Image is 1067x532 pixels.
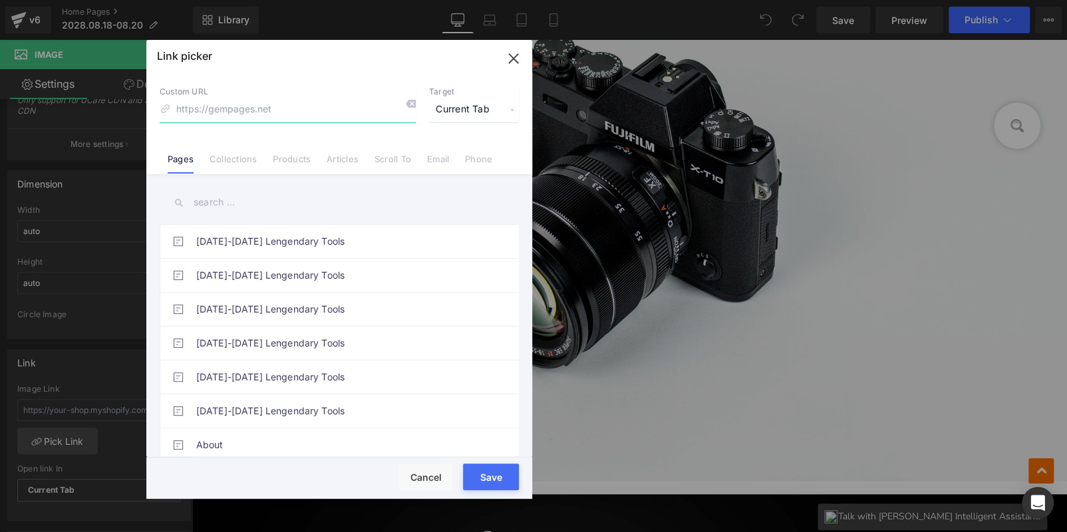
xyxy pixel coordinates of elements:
a: Products [273,154,311,174]
a: Collections [210,154,257,174]
div: Open Intercom Messenger [1022,487,1054,519]
a: [DATE]-[DATE] Lengendary Tools [196,394,489,428]
p: Link picker [157,49,212,63]
a: [DATE]-[DATE] Lengendary Tools [196,225,489,258]
button: Cancel [399,464,452,490]
p: Custom URL [160,86,416,97]
a: [DATE]-[DATE] Lengendary Tools [196,327,489,360]
a: Scroll To [375,154,411,174]
span: Current Tab [429,97,519,122]
a: Email [427,154,449,174]
a: Phone [465,154,492,174]
a: [DATE]-[DATE] Lengendary Tools [196,259,489,292]
a: Pages [168,154,194,174]
input: search ... [160,188,519,217]
a: Talk with [PERSON_NAME] Intelligent Assistant. [625,464,855,490]
input: https://gempages.net [160,97,416,122]
span: Talk with [PERSON_NAME] Intelligent Assistant. [646,470,848,483]
a: Articles [327,154,359,174]
a: [DATE]-[DATE] Lengendary Tools [196,360,489,394]
img: client-btn.png [632,470,645,483]
p: Target [429,86,519,97]
a: [DATE]-[DATE] Lengendary Tools [196,293,489,326]
button: Save [463,464,519,490]
a: About [196,428,489,462]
